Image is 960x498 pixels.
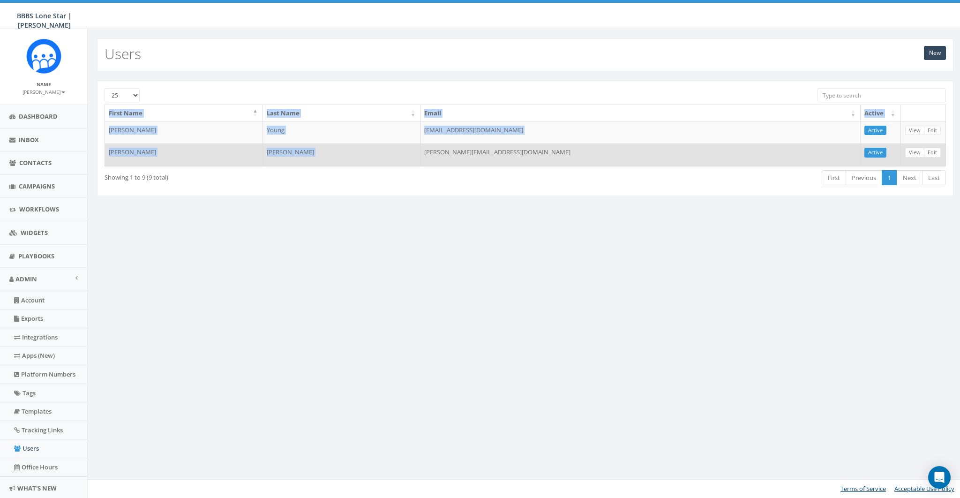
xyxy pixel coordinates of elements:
[894,484,954,493] a: Acceptable Use Policy
[928,466,951,489] div: Open Intercom Messenger
[922,170,946,186] a: Last
[22,87,65,96] a: [PERSON_NAME]
[420,121,861,144] td: [EMAIL_ADDRESS][DOMAIN_NAME]
[840,484,886,493] a: Terms of Service
[420,105,861,121] th: Email: activate to sort column ascending
[882,170,897,186] a: 1
[817,88,946,102] input: Type to search
[19,158,52,167] span: Contacts
[864,126,886,136] a: Active
[263,121,421,144] td: Young
[897,170,922,186] a: Next
[105,169,447,182] div: Showing 1 to 9 (9 total)
[905,126,924,136] a: View
[105,121,263,144] td: [PERSON_NAME]
[22,89,65,95] small: [PERSON_NAME]
[21,228,48,237] span: Widgets
[105,105,263,121] th: First Name: activate to sort column descending
[17,11,72,30] span: BBBS Lone Star | [PERSON_NAME]
[905,148,924,158] a: View
[263,143,421,166] td: [PERSON_NAME]
[26,38,61,74] img: Rally_Corp_Icon_1.png
[19,205,59,213] span: Workflows
[19,136,39,144] span: Inbox
[924,46,946,60] a: New
[105,46,141,61] h2: Users
[105,143,263,166] td: [PERSON_NAME]
[924,126,941,136] a: Edit
[861,105,900,121] th: Active: activate to sort column ascending
[864,148,886,158] a: Active
[15,275,37,283] span: Admin
[263,105,421,121] th: Last Name: activate to sort column ascending
[19,182,55,190] span: Campaigns
[19,112,58,121] span: Dashboard
[37,81,51,88] small: Name
[17,484,57,492] span: What's New
[846,170,882,186] a: Previous
[924,148,941,158] a: Edit
[822,170,846,186] a: First
[420,143,861,166] td: [PERSON_NAME][EMAIL_ADDRESS][DOMAIN_NAME]
[18,252,54,260] span: Playbooks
